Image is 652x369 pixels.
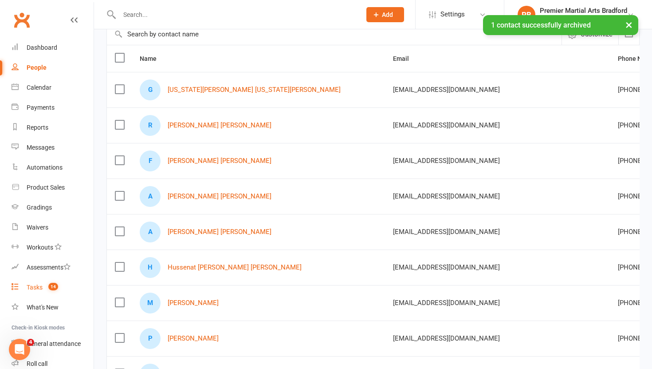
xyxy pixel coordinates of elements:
span: 14 [48,283,58,290]
button: Name [140,53,166,64]
span: [EMAIL_ADDRESS][DOMAIN_NAME] [393,117,500,134]
div: Messages [27,144,55,151]
a: People [12,58,94,78]
div: Premier Martial Arts Bradford [540,7,627,15]
span: [EMAIL_ADDRESS][DOMAIN_NAME] [393,294,500,311]
div: General attendance [27,340,81,347]
a: Tasks 14 [12,278,94,298]
button: Add [366,7,404,22]
a: [PERSON_NAME] [PERSON_NAME] [168,122,271,129]
a: [PERSON_NAME] [PERSON_NAME] [168,193,271,200]
a: Product Sales [12,178,94,198]
div: Dashboard [27,44,57,51]
a: Payments [12,98,94,118]
button: × [621,15,637,34]
a: [PERSON_NAME] [PERSON_NAME] [168,157,271,165]
div: R [140,115,161,136]
div: Assessments [27,264,71,271]
a: Reports [12,118,94,138]
div: Waivers [27,224,48,231]
div: Premier Martial Arts Bradford [540,15,627,23]
button: Email [393,53,419,64]
span: [EMAIL_ADDRESS][DOMAIN_NAME] [393,259,500,276]
div: 1 contact successfully archived [483,15,638,35]
a: Messages [12,138,94,158]
div: People [27,64,47,71]
div: Product Sales [27,184,65,191]
div: H [140,257,161,278]
span: Email [393,55,419,62]
div: A [140,186,161,207]
a: [US_STATE][PERSON_NAME] [US_STATE][PERSON_NAME] [168,86,341,94]
div: G [140,79,161,100]
div: Tasks [27,284,43,291]
a: What's New [12,298,94,317]
div: Calendar [27,84,51,91]
iframe: Intercom live chat [9,339,30,360]
a: General attendance kiosk mode [12,334,94,354]
span: [EMAIL_ADDRESS][DOMAIN_NAME] [393,223,500,240]
div: Payments [27,104,55,111]
div: Gradings [27,204,52,211]
span: Name [140,55,166,62]
div: M [140,293,161,313]
a: Gradings [12,198,94,218]
span: 4 [27,339,34,346]
div: Roll call [27,360,47,367]
a: Hussenat [PERSON_NAME] [PERSON_NAME] [168,264,302,271]
a: Automations [12,158,94,178]
a: Assessments [12,258,94,278]
div: What's New [27,304,59,311]
div: PB [518,6,535,24]
span: [EMAIL_ADDRESS][DOMAIN_NAME] [393,152,500,169]
a: [PERSON_NAME] [168,335,219,342]
input: Search... [117,8,355,21]
div: P [140,328,161,349]
span: Add [382,11,393,18]
div: A [140,222,161,242]
a: [PERSON_NAME] [168,299,219,307]
div: Reports [27,124,48,131]
a: Workouts [12,238,94,258]
div: F [140,151,161,171]
a: Dashboard [12,38,94,58]
span: Settings [440,4,465,24]
span: [EMAIL_ADDRESS][DOMAIN_NAME] [393,188,500,205]
div: Workouts [27,244,53,251]
a: Waivers [12,218,94,238]
span: [EMAIL_ADDRESS][DOMAIN_NAME] [393,81,500,98]
a: [PERSON_NAME] [PERSON_NAME] [168,228,271,236]
div: Automations [27,164,63,171]
a: Calendar [12,78,94,98]
a: Clubworx [11,9,33,31]
span: [EMAIL_ADDRESS][DOMAIN_NAME] [393,330,500,347]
